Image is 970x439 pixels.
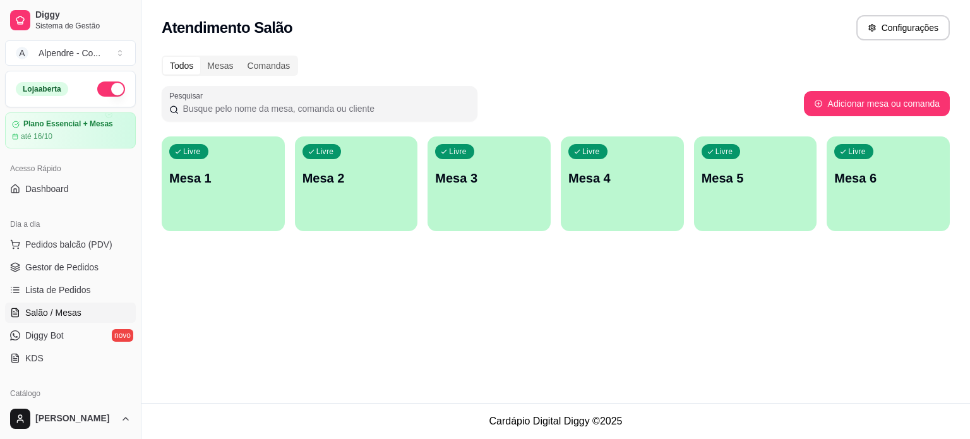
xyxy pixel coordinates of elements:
[449,147,467,157] p: Livre
[568,169,676,187] p: Mesa 4
[5,40,136,66] button: Select a team
[16,82,68,96] div: Loja aberta
[39,47,100,59] div: Alpendre - Co ...
[5,404,136,434] button: [PERSON_NAME]
[25,261,99,274] span: Gestor de Pedidos
[834,169,942,187] p: Mesa 6
[5,214,136,234] div: Dia a dia
[25,284,91,296] span: Lista de Pedidos
[169,169,277,187] p: Mesa 1
[183,147,201,157] p: Livre
[97,81,125,97] button: Alterar Status
[716,147,733,157] p: Livre
[5,383,136,404] div: Catálogo
[5,325,136,346] a: Diggy Botnovo
[25,329,64,342] span: Diggy Bot
[169,90,207,101] label: Pesquisar
[295,136,418,231] button: LivreMesa 2
[5,303,136,323] a: Salão / Mesas
[5,112,136,148] a: Plano Essencial + Mesasaté 16/10
[21,131,52,141] article: até 16/10
[141,403,970,439] footer: Cardápio Digital Diggy © 2025
[561,136,684,231] button: LivreMesa 4
[163,57,200,75] div: Todos
[694,136,817,231] button: LivreMesa 5
[302,169,410,187] p: Mesa 2
[162,18,292,38] h2: Atendimento Salão
[5,5,136,35] a: DiggySistema de Gestão
[35,413,116,424] span: [PERSON_NAME]
[25,238,112,251] span: Pedidos balcão (PDV)
[162,136,285,231] button: LivreMesa 1
[856,15,950,40] button: Configurações
[179,102,470,115] input: Pesquisar
[804,91,950,116] button: Adicionar mesa ou comanda
[16,47,28,59] span: A
[5,257,136,277] a: Gestor de Pedidos
[5,234,136,255] button: Pedidos balcão (PDV)
[582,147,600,157] p: Livre
[827,136,950,231] button: LivreMesa 6
[5,159,136,179] div: Acesso Rápido
[316,147,334,157] p: Livre
[848,147,866,157] p: Livre
[25,306,81,319] span: Salão / Mesas
[5,348,136,368] a: KDS
[428,136,551,231] button: LivreMesa 3
[35,9,131,21] span: Diggy
[25,352,44,364] span: KDS
[23,119,113,129] article: Plano Essencial + Mesas
[702,169,810,187] p: Mesa 5
[35,21,131,31] span: Sistema de Gestão
[241,57,297,75] div: Comandas
[5,179,136,199] a: Dashboard
[200,57,240,75] div: Mesas
[435,169,543,187] p: Mesa 3
[5,280,136,300] a: Lista de Pedidos
[25,183,69,195] span: Dashboard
